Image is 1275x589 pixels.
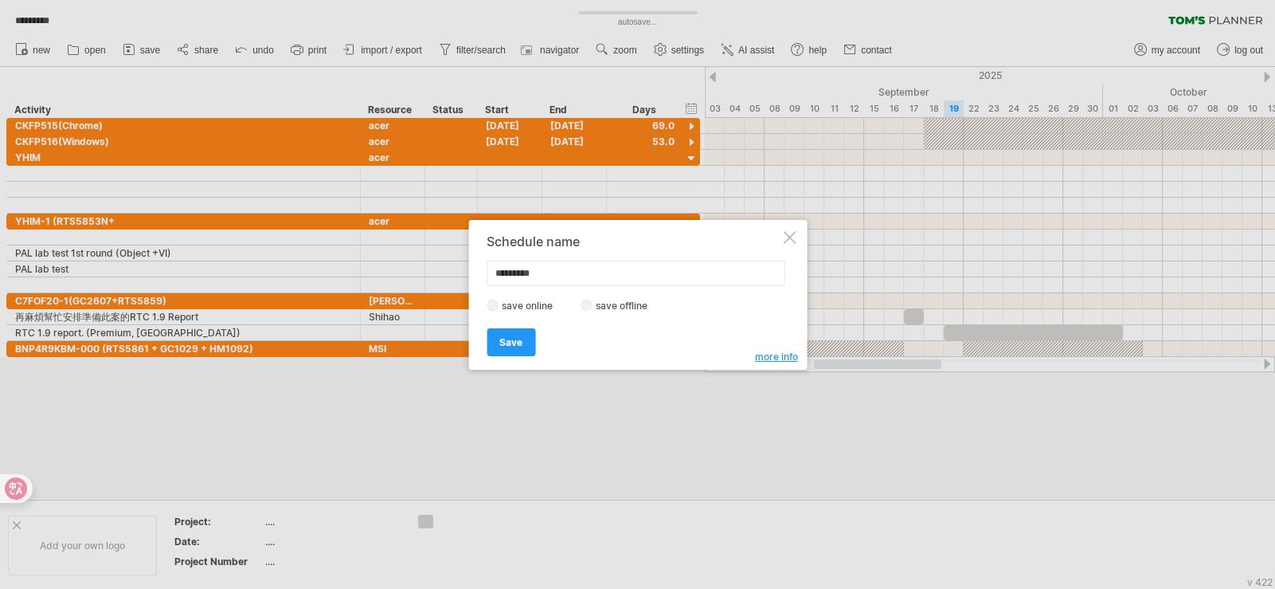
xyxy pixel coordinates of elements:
[487,234,780,249] div: Schedule name
[487,328,535,356] a: Save
[498,300,566,312] label: save online
[755,351,798,363] span: more info
[592,300,661,312] label: save offline
[550,16,725,29] div: autosave...
[499,336,522,348] span: Save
